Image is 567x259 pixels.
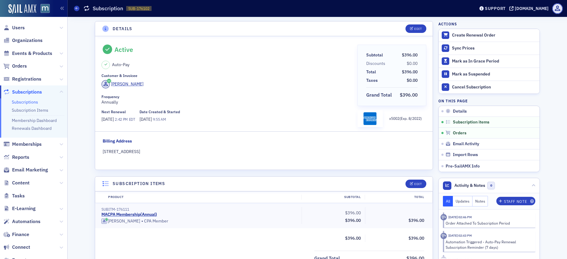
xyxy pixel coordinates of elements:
p: x 5002 (Exp. 8 / 2022 ) [389,116,422,121]
span: $396.00 [402,69,418,75]
span: Organizations [12,37,43,44]
a: Memberships [3,141,42,148]
div: Frequency [101,94,119,99]
button: Sync Prices [439,42,540,55]
span: $396.00 [400,92,418,98]
div: Total [366,69,376,75]
a: Orders [3,63,27,69]
button: Updates [453,196,472,206]
div: Total [365,195,428,200]
div: Staff Note [504,200,527,203]
div: Grand Total [366,91,392,99]
span: Email Activity [453,141,479,147]
span: Activity & Notes [454,182,485,189]
h4: Details [113,26,133,32]
span: $396.00 [408,218,424,223]
a: Tasks [3,193,25,199]
div: Customer & Invoicee [101,73,137,78]
h4: Actions [438,21,457,27]
div: Subtotal [301,195,365,200]
a: MACPA Membership(Annual) [101,212,157,217]
img: amex [364,112,376,125]
span: Orders [453,130,466,136]
img: SailAMX [40,4,50,13]
a: Renewals Dashboard [12,126,52,131]
span: $396.00 [408,235,424,241]
span: 0 [487,182,495,189]
div: Support [485,6,506,11]
a: [PERSON_NAME] [101,219,140,224]
span: Subtotal [366,52,385,58]
div: Date Created & Started [139,110,180,114]
img: SailAMX [8,4,36,14]
a: [PERSON_NAME] [101,80,143,88]
div: Product [104,195,301,200]
a: Membership Dashboard [12,118,57,123]
span: Memberships [12,141,42,148]
div: Activity [440,233,447,239]
div: Annually [101,94,353,105]
div: Discounts [366,60,385,67]
a: Email Marketing [3,167,48,173]
span: $396.00 [345,235,361,241]
button: All [443,196,453,206]
div: Cancel Subscription [452,85,537,90]
div: Mark as Suspended [452,72,537,77]
div: Activity [440,214,447,220]
span: Discounts [366,60,387,67]
div: Sync Prices [452,46,537,51]
div: [DOMAIN_NAME] [515,6,549,11]
span: Email Marketing [12,167,48,173]
a: Subscriptions [12,99,38,105]
div: Billing Address [103,138,132,144]
div: Taxes [366,77,378,84]
button: [DOMAIN_NAME] [509,6,551,11]
span: Subscriptions [12,89,42,95]
span: Total [366,69,378,75]
span: Reports [12,154,29,161]
a: Connect [3,244,30,251]
span: $0.00 [407,78,418,83]
a: Events & Products [3,50,52,57]
span: 9:55 AM [153,117,166,122]
div: Active [114,46,133,53]
span: $0.00 [407,61,418,66]
span: 2:42 PM [115,117,128,122]
span: Events & Products [12,50,52,57]
div: Edit [414,27,422,30]
button: Edit [405,24,426,33]
span: Profile [552,3,563,14]
button: Staff Note [496,197,535,205]
span: Users [12,24,25,31]
a: Reports [3,154,29,161]
div: Create Renewal Order [452,33,537,38]
span: EDT [128,117,135,122]
button: Create Renewal Order [439,29,540,42]
span: Auto-Pay [112,62,130,68]
div: [STREET_ADDRESS] [103,149,425,155]
button: Edit [405,180,426,188]
a: Subscriptions [3,89,42,95]
a: Organizations [3,37,43,44]
button: Mark as Suspended [439,68,540,81]
div: Automation Triggered - Auto-Pay Renewal Subscription Reminder (7 days) [446,239,531,250]
div: [PERSON_NAME] [108,219,140,224]
a: Automations [3,218,40,225]
span: Connect [12,244,30,251]
span: Registrations [12,76,41,82]
a: Registrations [3,76,41,82]
a: Finance [3,231,29,238]
span: $396.00 [402,52,418,58]
time: 7/1/2025 02:46 PM [448,215,472,219]
a: Users [3,24,25,31]
span: Subscription items [453,120,489,125]
span: Content [12,180,30,186]
h1: Subscription [93,5,123,12]
div: Subtotal [366,52,383,58]
span: E-Learning [12,205,36,212]
div: Next Renewal [101,110,126,114]
a: Content [3,180,30,186]
span: Import Rows [453,152,478,158]
button: Cancel Subscription [439,81,540,94]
